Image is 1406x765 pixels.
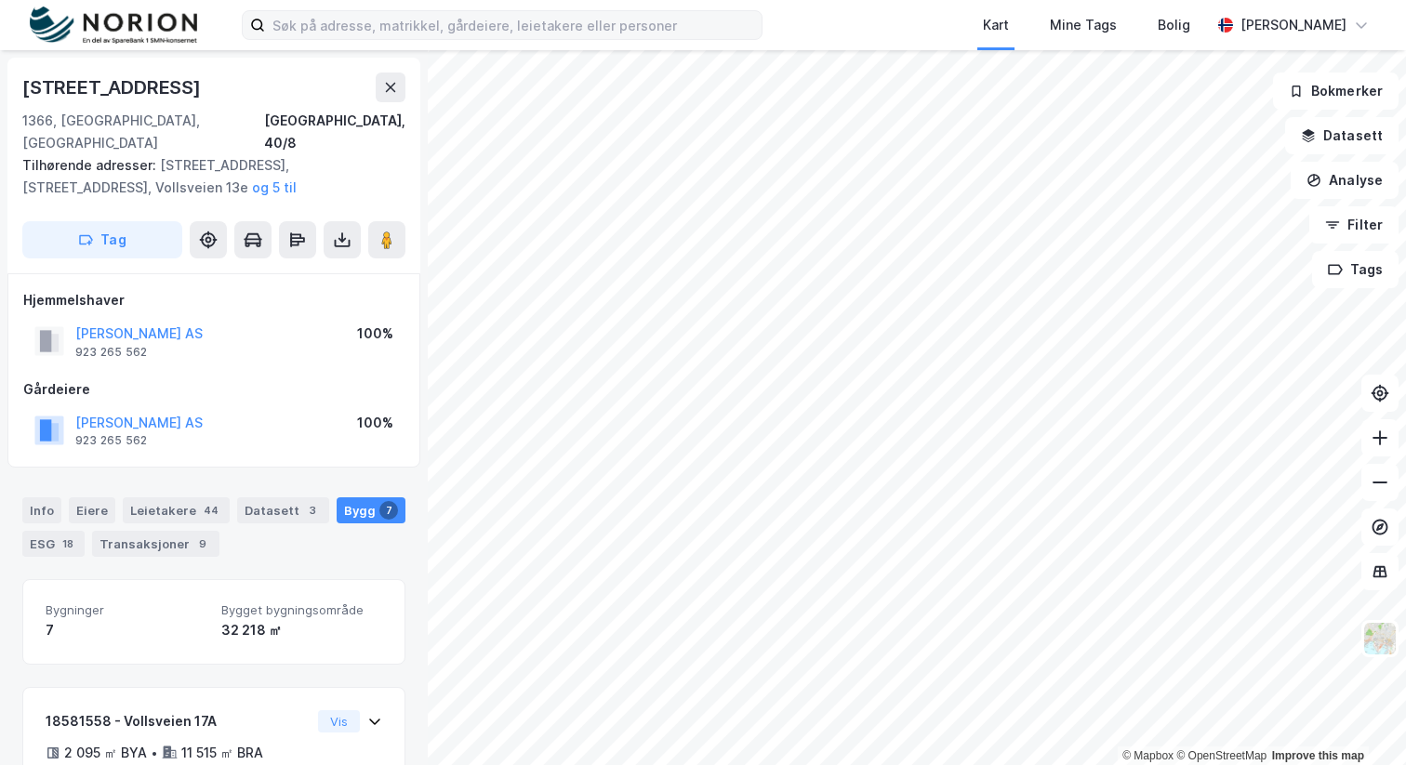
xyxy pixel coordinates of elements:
div: [GEOGRAPHIC_DATA], 40/8 [264,110,405,154]
button: Filter [1309,206,1399,244]
a: OpenStreetMap [1176,749,1267,762]
div: Leietakere [123,497,230,523]
a: Improve this map [1272,749,1364,762]
div: 100% [357,323,393,345]
input: Søk på adresse, matrikkel, gårdeiere, leietakere eller personer [265,11,762,39]
div: 9 [193,534,212,553]
div: 923 265 562 [75,433,147,448]
div: Eiere [69,497,115,523]
div: Info [22,497,61,523]
button: Datasett [1285,117,1399,154]
div: [STREET_ADDRESS] [22,73,205,102]
div: 32 218 ㎡ [221,619,382,641]
button: Tag [22,221,182,258]
div: ESG [22,531,85,557]
div: Hjemmelshaver [23,289,405,311]
div: 11 515 ㎡ BRA [181,742,263,764]
div: Gårdeiere [23,378,405,401]
img: norion-logo.80e7a08dc31c2e691866.png [30,7,197,45]
button: Vis [318,710,360,732]
div: Bolig [1158,14,1190,36]
img: Z [1362,621,1398,656]
span: Tilhørende adresser: [22,157,160,173]
div: 1366, [GEOGRAPHIC_DATA], [GEOGRAPHIC_DATA] [22,110,264,154]
div: 18581558 - Vollsveien 17A [46,710,311,732]
a: Mapbox [1122,749,1174,762]
div: [STREET_ADDRESS], [STREET_ADDRESS], Vollsveien 13e [22,154,391,199]
div: [PERSON_NAME] [1240,14,1346,36]
div: 18 [59,534,77,553]
div: Bygg [337,497,405,523]
button: Bokmerker [1273,73,1399,110]
div: 3 [303,501,322,520]
div: 44 [200,501,222,520]
div: 2 095 ㎡ BYA [64,742,147,764]
div: 923 265 562 [75,345,147,360]
div: Kontrollprogram for chat [1313,676,1406,765]
div: • [151,745,158,760]
div: Transaksjoner [92,531,219,557]
iframe: Chat Widget [1313,676,1406,765]
button: Analyse [1291,162,1399,199]
div: Mine Tags [1050,14,1117,36]
div: 7 [46,619,206,641]
div: Datasett [237,497,329,523]
div: 7 [379,501,398,520]
div: 100% [357,412,393,434]
div: Kart [983,14,1009,36]
span: Bygget bygningsområde [221,602,382,618]
button: Tags [1312,251,1399,288]
span: Bygninger [46,602,206,618]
